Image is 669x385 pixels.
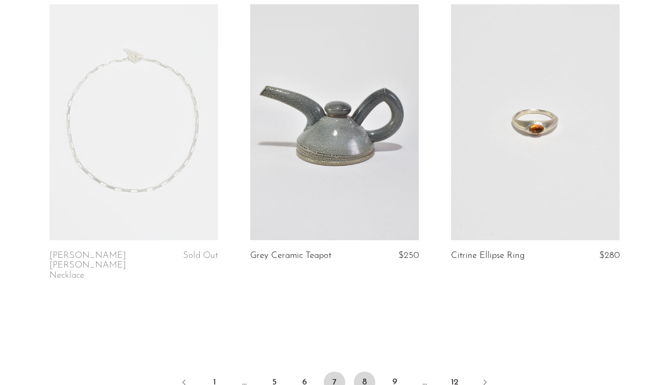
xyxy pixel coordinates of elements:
span: $280 [599,251,620,260]
a: Citrine Ellipse Ring [451,251,525,261]
span: $250 [398,251,419,260]
a: Grey Ceramic Teapot [250,251,331,261]
span: Sold Out [183,251,218,260]
a: [PERSON_NAME] [PERSON_NAME] Necklace [49,251,161,280]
